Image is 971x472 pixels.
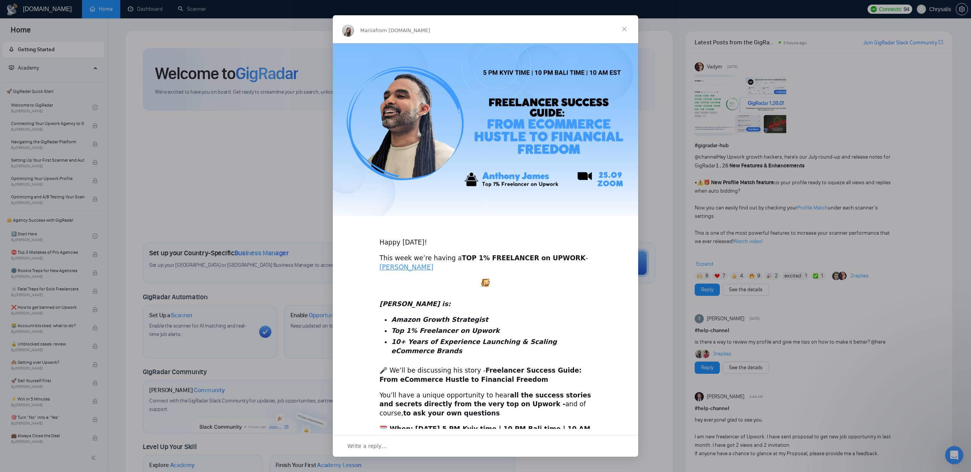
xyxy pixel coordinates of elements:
span: Mariia [360,28,376,33]
img: Profile image for Mariia [342,24,354,37]
b: [DATE] [415,425,440,433]
div: Open conversation and reply [333,435,638,457]
div: You’ll have a unique opportunity to hear and of course, [379,391,592,418]
div: This week we’re having a - [379,254,592,272]
i: 10+ Years of Experience Launching & Scaling eCommerce Brands [391,338,557,355]
i: Amazon Growth Strategist [391,316,488,323]
img: :excited: [481,278,490,287]
b: Freelancer Success Guide: From eCommerce Hustle to Financial Freedom [379,367,582,383]
b: 5 PM Kyiv time | 10 PM Bali time | 10 AM EST [379,425,590,442]
a: [PERSON_NAME] [379,263,433,271]
b: 🗓️ When: [379,425,413,433]
i: [PERSON_NAME] is: [379,300,451,308]
div: - [379,425,592,443]
span: from [DOMAIN_NAME] [376,28,430,33]
span: Close [611,15,638,43]
b: TOP 1% FREELANCER on UPWORK [462,254,586,262]
div: 🎤 We’ll be discussing his story - [379,366,592,384]
i: Top 1% Freelancer on Upwork [391,327,500,334]
div: Happy [DATE]! [379,229,592,247]
b: to ask your own questions [403,409,500,417]
span: Write a reply… [347,441,387,451]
